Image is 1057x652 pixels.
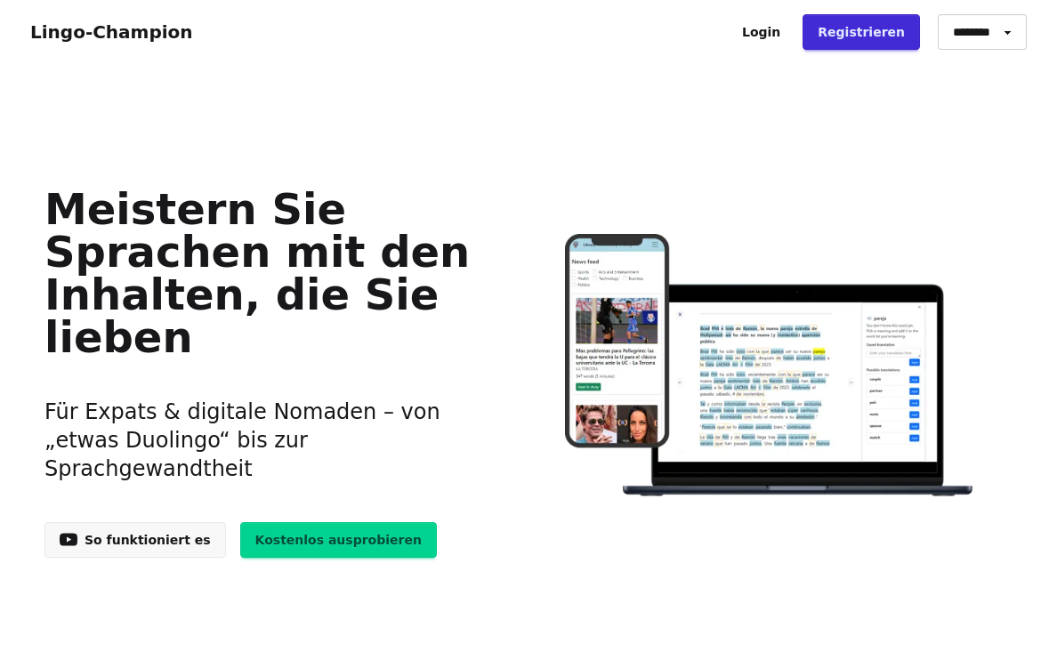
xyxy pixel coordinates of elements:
font: Meistern Sie Sprachen mit den Inhalten, die Sie lieben [44,184,470,362]
a: Login [727,14,795,50]
a: Lingo-Champion [30,21,193,43]
a: Registrieren [803,14,920,50]
a: Kostenlos ausprobieren [240,522,437,558]
a: So funktioniert es [44,522,226,558]
font: Login [742,25,780,39]
font: So funktioniert es [85,532,211,546]
font: Registrieren [818,25,905,39]
font: Für Expats & digitale Nomaden – von „etwas Duolingo“ bis zur Sprachgewandtheit [44,399,440,481]
img: Sprachen online lernen [529,234,1013,500]
font: Kostenlos ausprobieren [255,532,422,546]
